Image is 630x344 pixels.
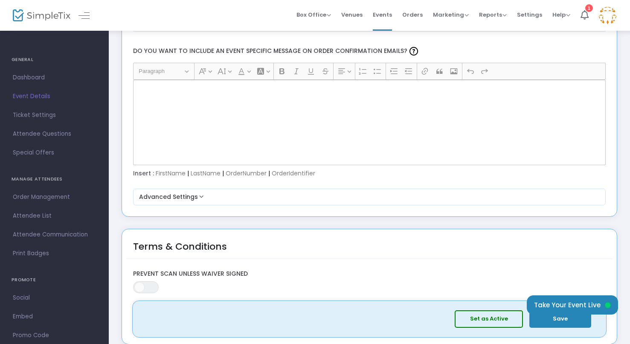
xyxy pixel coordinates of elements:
[133,239,227,265] div: Terms & Conditions
[552,11,570,19] span: Help
[133,80,606,165] div: Rich Text Editor, main
[133,270,606,278] label: Prevent Scan Unless Waiver Signed
[136,192,603,202] button: Advanced Settings
[13,330,96,341] span: Promo Code
[296,11,331,19] span: Box Office
[455,310,523,328] button: Set as Active
[12,51,97,68] h4: GENERAL
[373,4,392,26] span: Events
[13,292,96,303] span: Social
[433,11,469,19] span: Marketing
[12,171,97,188] h4: MANAGE ATTENDEES
[13,72,96,83] span: Dashboard
[133,169,154,178] span: Insert :
[133,302,606,309] label: Terms & Conditions
[13,110,96,121] span: Ticket Settings
[133,63,606,80] div: Editor toolbar
[13,248,96,259] span: Print Badges
[585,4,593,12] div: 1
[13,311,96,322] span: Embed
[129,40,610,63] label: Do you want to include an event specific message on order confirmation emails?
[13,192,96,203] span: Order Management
[139,66,183,76] span: Paragraph
[13,229,96,240] span: Attendee Communication
[13,91,96,102] span: Event Details
[527,295,618,315] button: Take Your Event Live
[402,4,423,26] span: Orders
[13,210,96,222] span: Attendee List
[479,11,507,19] span: Reports
[13,147,96,158] span: Special Offers
[341,4,363,26] span: Venues
[13,128,96,140] span: Attendee Questions
[12,271,97,289] h4: PROMOTE
[529,310,591,328] button: Save
[409,47,418,55] img: question-mark
[517,4,542,26] span: Settings
[135,65,192,78] button: Paragraph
